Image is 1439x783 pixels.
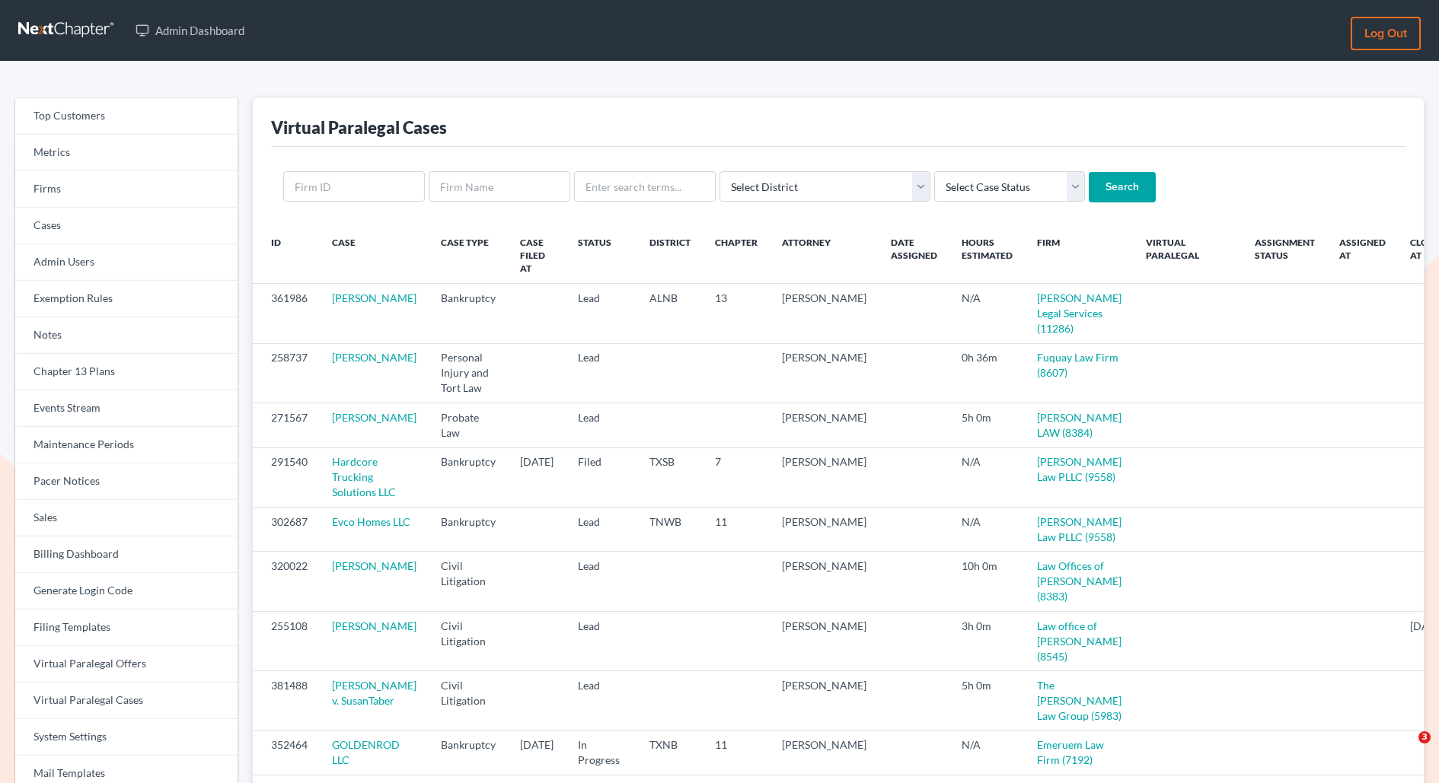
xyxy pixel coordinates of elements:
[429,552,508,611] td: Civil Litigation
[429,611,508,670] td: Civil Litigation
[15,427,238,463] a: Maintenance Periods
[637,284,703,343] td: ALNB
[15,171,238,208] a: Firms
[15,135,238,171] a: Metrics
[949,447,1025,507] td: N/A
[1037,559,1122,603] a: Law Offices of [PERSON_NAME] (8383)
[1037,515,1122,543] a: [PERSON_NAME] Law PLLC (9558)
[508,730,566,775] td: [DATE]
[271,116,447,138] div: Virtual Paralegal Cases
[770,403,879,447] td: [PERSON_NAME]
[429,508,508,552] td: Bankruptcy
[429,343,508,403] td: Personal Injury and Tort Law
[949,227,1025,284] th: Hours Estimated
[15,208,238,244] a: Cases
[566,508,637,552] td: Lead
[949,671,1025,730] td: 5h 0m
[770,730,879,775] td: [PERSON_NAME]
[770,552,879,611] td: [PERSON_NAME]
[770,227,879,284] th: Attorney
[332,619,416,632] a: [PERSON_NAME]
[128,17,252,44] a: Admin Dashboard
[253,284,320,343] td: 361986
[283,171,425,202] input: Firm ID
[566,227,637,284] th: Status
[253,611,320,670] td: 255108
[566,284,637,343] td: Lead
[949,730,1025,775] td: N/A
[332,515,410,528] a: Evco Homes LLC
[566,730,637,775] td: In Progress
[1037,411,1122,439] a: [PERSON_NAME] LAW (8384)
[1037,738,1104,766] a: Emeruem Law Firm (7192)
[703,284,770,343] td: 13
[949,552,1025,611] td: 10h 0m
[770,447,879,507] td: [PERSON_NAME]
[949,284,1025,343] td: N/A
[253,671,320,730] td: 381488
[637,447,703,507] td: TXSB
[637,508,703,552] td: TNWB
[1089,172,1156,202] input: Search
[1327,227,1398,284] th: Assigned at
[15,610,238,646] a: Filing Templates
[770,343,879,403] td: [PERSON_NAME]
[1025,227,1134,284] th: Firm
[332,351,416,364] a: [PERSON_NAME]
[332,738,400,766] a: GOLDENROD LLC
[1134,227,1243,284] th: Virtual Paralegal
[566,403,637,447] td: Lead
[637,227,703,284] th: District
[15,317,238,354] a: Notes
[15,536,238,573] a: Billing Dashboard
[15,719,238,756] a: System Settings
[15,500,238,536] a: Sales
[1037,291,1122,335] a: [PERSON_NAME] Legal Services (11286)
[332,559,416,572] a: [PERSON_NAME]
[1243,227,1327,284] th: Assignment Status
[703,508,770,552] td: 11
[15,390,238,427] a: Events Stream
[429,403,508,447] td: Probate Law
[253,508,320,552] td: 302687
[15,281,238,317] a: Exemption Rules
[703,730,770,775] td: 11
[15,354,238,390] a: Chapter 13 Plans
[703,447,770,507] td: 7
[332,411,416,424] a: [PERSON_NAME]
[429,671,508,730] td: Civil Litigation
[320,227,429,284] th: Case
[566,343,637,403] td: Lead
[879,227,949,284] th: Date Assigned
[429,284,508,343] td: Bankruptcy
[429,447,508,507] td: Bankruptcy
[566,552,637,611] td: Lead
[429,171,570,202] input: Firm Name
[15,646,238,683] a: Virtual Paralegal Offers
[1351,17,1421,50] a: Log out
[332,455,396,498] a: Hardcore Trucking Solutions LLC
[1037,679,1122,722] a: The [PERSON_NAME] Law Group (5983)
[770,508,879,552] td: [PERSON_NAME]
[949,611,1025,670] td: 3h 0m
[429,730,508,775] td: Bankruptcy
[1037,619,1122,663] a: Law office of [PERSON_NAME] (8545)
[15,244,238,281] a: Admin Users
[566,611,637,670] td: Lead
[1418,731,1431,743] span: 3
[253,447,320,507] td: 291540
[949,403,1025,447] td: 5h 0m
[253,730,320,775] td: 352464
[15,573,238,610] a: Generate Login Code
[1037,351,1118,379] a: Fuquay Law Firm (8607)
[566,671,637,730] td: Lead
[253,403,320,447] td: 271567
[949,508,1025,552] td: N/A
[508,227,566,284] th: Case Filed At
[253,227,320,284] th: ID
[770,284,879,343] td: [PERSON_NAME]
[566,447,637,507] td: Filed
[1387,731,1424,768] iframe: Intercom live chat
[770,611,879,670] td: [PERSON_NAME]
[332,291,416,304] a: [PERSON_NAME]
